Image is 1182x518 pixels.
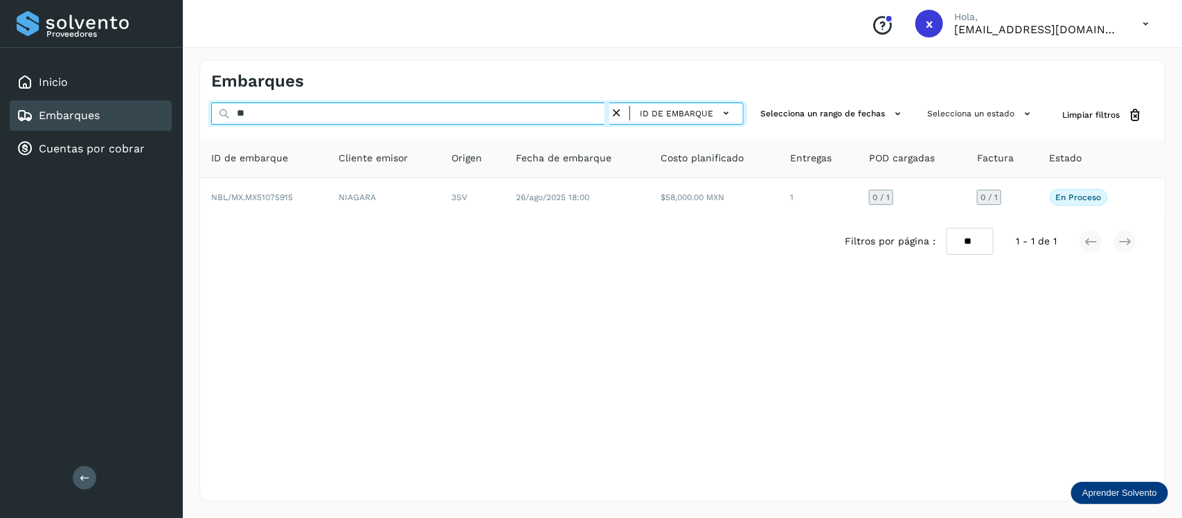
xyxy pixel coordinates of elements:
[451,151,482,166] span: Origen
[39,109,100,122] a: Embarques
[636,103,737,123] button: ID de embarque
[1051,102,1154,128] button: Limpiar filtros
[640,107,713,120] span: ID de embarque
[1071,482,1168,504] div: Aprender Solvento
[440,178,505,217] td: 3SV
[977,151,1014,166] span: Factura
[872,193,890,202] span: 0 / 1
[780,178,858,217] td: 1
[339,151,409,166] span: Cliente emisor
[328,178,440,217] td: NIAGARA
[845,234,935,249] span: Filtros por página :
[211,193,293,202] span: NBL/MX.MX51075915
[980,193,998,202] span: 0 / 1
[46,29,166,39] p: Proveedores
[869,151,935,166] span: POD cargadas
[10,100,172,131] div: Embarques
[517,151,612,166] span: Fecha de embarque
[39,75,68,89] a: Inicio
[954,11,1120,23] p: Hola,
[39,142,145,155] a: Cuentas por cobrar
[10,67,172,98] div: Inicio
[1062,109,1120,121] span: Limpiar filtros
[1016,234,1057,249] span: 1 - 1 de 1
[791,151,832,166] span: Entregas
[922,102,1040,125] button: Selecciona un estado
[10,134,172,164] div: Cuentas por cobrar
[1050,151,1082,166] span: Estado
[954,23,1120,36] p: xmgm@transportesser.com.mx
[517,193,590,202] span: 26/ago/2025 18:00
[1082,488,1157,499] p: Aprender Solvento
[661,151,744,166] span: Costo planificado
[211,71,304,91] h4: Embarques
[1056,193,1102,202] p: En proceso
[211,151,288,166] span: ID de embarque
[650,178,780,217] td: $58,000.00 MXN
[755,102,911,125] button: Selecciona un rango de fechas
